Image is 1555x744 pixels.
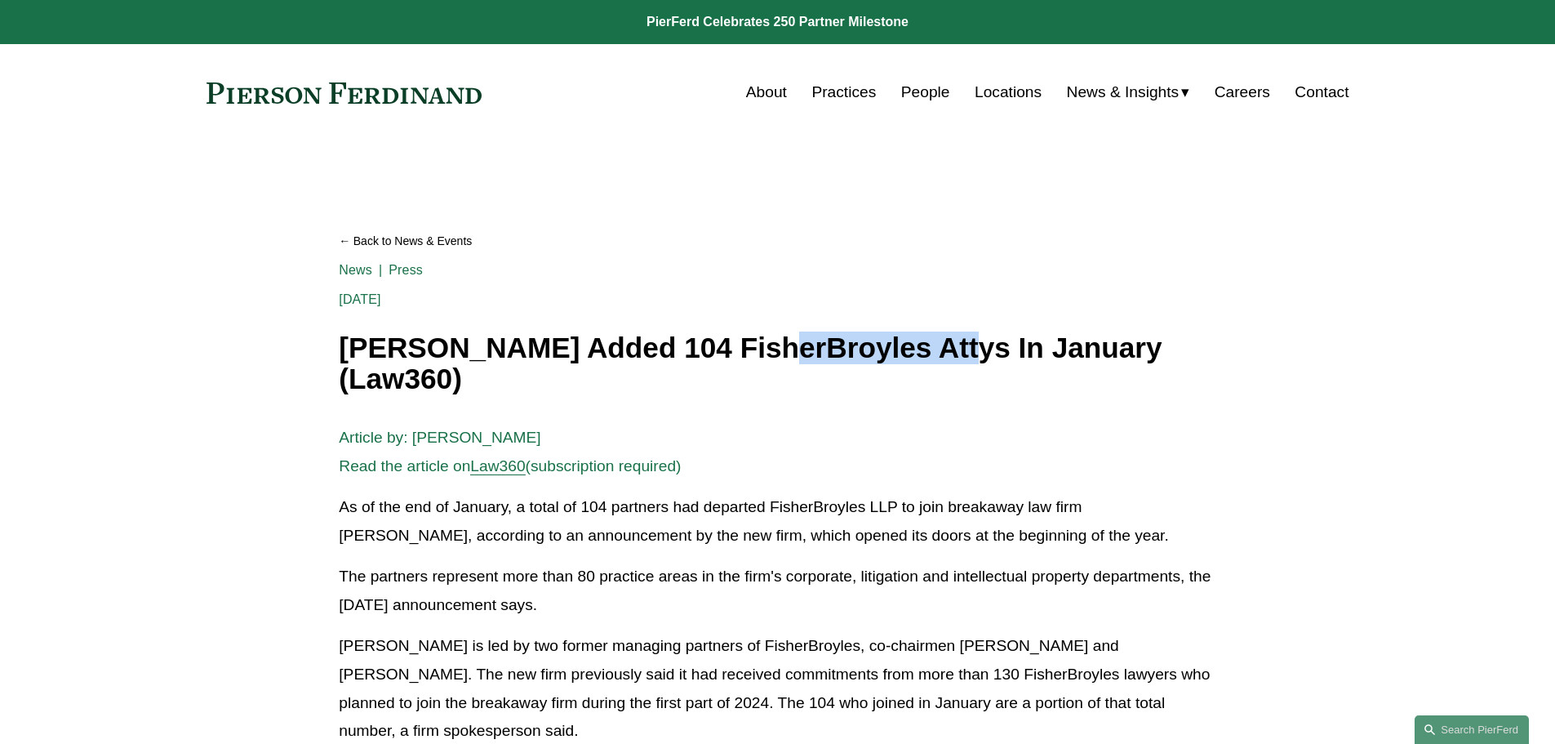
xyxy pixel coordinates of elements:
[1415,715,1529,744] a: Search this site
[1067,77,1190,108] a: folder dropdown
[339,263,372,277] a: News
[339,332,1215,395] h1: [PERSON_NAME] Added 104 FisherBroyles Attys In January (Law360)
[339,292,380,306] span: [DATE]
[901,77,950,108] a: People
[1067,78,1180,107] span: News & Insights
[746,77,787,108] a: About
[470,457,525,474] a: Law360
[526,457,682,474] span: (subscription required)
[339,493,1215,550] p: As of the end of January, a total of 104 partners had departed FisherBroyles LLP to join breakawa...
[339,429,540,474] span: Article by: [PERSON_NAME] Read the article on
[339,227,1215,256] a: Back to News & Events
[1295,77,1348,108] a: Contact
[1215,77,1270,108] a: Careers
[339,563,1215,619] p: The partners represent more than 80 practice areas in the firm's corporate, litigation and intell...
[811,77,876,108] a: Practices
[389,263,423,277] a: Press
[975,77,1042,108] a: Locations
